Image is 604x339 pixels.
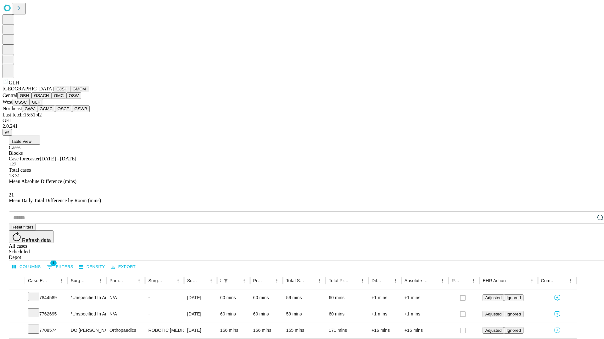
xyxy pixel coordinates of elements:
[372,278,382,283] div: Difference
[372,290,398,306] div: +1 mins
[405,290,445,306] div: +1 mins
[220,322,247,338] div: 156 mins
[12,309,22,320] button: Expand
[485,328,501,333] span: Adjusted
[231,276,240,285] button: Sort
[253,290,280,306] div: 60 mins
[66,92,81,99] button: OSW
[485,312,501,316] span: Adjusted
[272,276,281,285] button: Menu
[57,276,66,285] button: Menu
[12,325,22,336] button: Expand
[3,86,54,91] span: [GEOGRAPHIC_DATA]
[28,290,64,306] div: 7844589
[77,262,107,272] button: Density
[37,105,55,112] button: GCMC
[506,328,521,333] span: Ignored
[506,276,515,285] button: Sort
[148,278,164,283] div: Surgery Name
[483,327,504,334] button: Adjusted
[45,262,75,272] button: Show filters
[382,276,391,285] button: Sort
[174,276,182,285] button: Menu
[87,276,96,285] button: Sort
[28,278,48,283] div: Case Epic Id
[135,276,143,285] button: Menu
[187,290,214,306] div: [DATE]
[148,322,181,338] div: ROBOTIC [MEDICAL_DATA] KNEE TOTAL
[264,276,272,285] button: Sort
[109,322,142,338] div: Orthopaedics
[221,276,230,285] div: 1 active filter
[5,130,9,135] span: @
[165,276,174,285] button: Sort
[315,276,324,285] button: Menu
[504,311,523,317] button: Ignored
[198,276,207,285] button: Sort
[286,290,322,306] div: 59 mins
[469,276,478,285] button: Menu
[48,276,57,285] button: Sort
[306,276,315,285] button: Sort
[372,306,398,322] div: +1 mins
[460,276,469,285] button: Sort
[253,322,280,338] div: 156 mins
[71,322,103,338] div: DO [PERSON_NAME] [PERSON_NAME]
[126,276,135,285] button: Sort
[506,312,521,316] span: Ignored
[485,295,501,300] span: Adjusted
[220,306,247,322] div: 60 mins
[109,278,125,283] div: Primary Service
[54,86,70,92] button: GJSH
[17,92,31,99] button: GBH
[3,118,601,123] div: GEI
[12,293,22,304] button: Expand
[3,129,12,136] button: @
[541,278,557,283] div: Comments
[31,92,51,99] button: GSACH
[9,156,40,161] span: Case forecaster
[11,139,31,144] span: Table View
[3,99,13,105] span: West
[9,136,40,145] button: Table View
[9,167,31,173] span: Total cases
[504,327,523,334] button: Ignored
[286,322,322,338] div: 155 mins
[40,156,76,161] span: [DATE] - [DATE]
[9,198,101,203] span: Mean Daily Total Difference by Room (mins)
[9,162,16,167] span: 127
[372,322,398,338] div: +16 mins
[109,290,142,306] div: N/A
[109,306,142,322] div: N/A
[71,278,87,283] div: Surgeon Name
[9,179,76,184] span: Mean Absolute Difference (mins)
[286,306,322,322] div: 59 mins
[557,276,566,285] button: Sort
[253,306,280,322] div: 60 mins
[187,322,214,338] div: [DATE]
[391,276,400,285] button: Menu
[187,278,197,283] div: Surgery Date
[28,322,64,338] div: 7708574
[429,276,438,285] button: Sort
[55,105,72,112] button: OSCP
[3,112,42,117] span: Last fetch: 15:51:42
[9,173,20,178] span: 13.31
[9,192,14,197] span: 21
[221,276,230,285] button: Show filters
[506,295,521,300] span: Ignored
[109,262,137,272] button: Export
[329,278,349,283] div: Total Predicted Duration
[70,86,88,92] button: GMCM
[528,276,536,285] button: Menu
[29,99,43,105] button: GLH
[51,92,66,99] button: GMC
[483,278,506,283] div: EHR Action
[349,276,358,285] button: Sort
[452,278,460,283] div: Resolved in EHR
[22,238,51,243] span: Refresh data
[207,276,215,285] button: Menu
[148,306,181,322] div: -
[9,224,36,230] button: Reset filters
[483,311,504,317] button: Adjusted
